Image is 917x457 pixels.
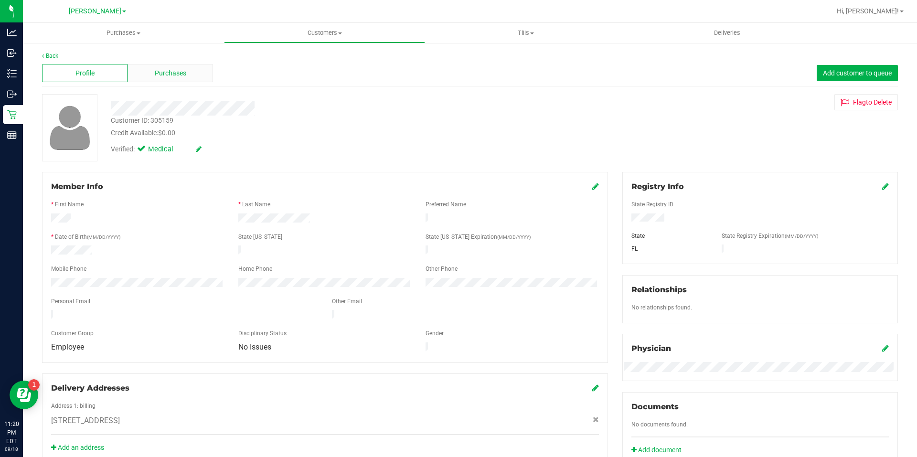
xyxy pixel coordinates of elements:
[425,23,626,43] a: Tills
[631,421,688,428] span: No documents found.
[148,144,186,155] span: Medical
[238,265,272,273] label: Home Phone
[23,23,224,43] a: Purchases
[158,129,175,137] span: $0.00
[51,265,86,273] label: Mobile Phone
[722,232,818,240] label: State Registry Expiration
[426,329,444,338] label: Gender
[42,53,58,59] a: Back
[817,65,898,81] button: Add customer to queue
[51,415,120,426] span: [STREET_ADDRESS]
[426,233,531,241] label: State [US_STATE] Expiration
[55,233,120,241] label: Date of Birth
[631,200,673,209] label: State Registry ID
[111,128,532,138] div: Credit Available:
[631,445,686,455] a: Add document
[51,182,103,191] span: Member Info
[111,116,173,126] div: Customer ID: 305159
[631,303,692,312] label: No relationships found.
[224,29,425,37] span: Customers
[238,329,287,338] label: Disciplinary Status
[51,342,84,351] span: Employee
[823,69,892,77] span: Add customer to queue
[497,234,531,240] span: (MM/DD/YYYY)
[785,234,818,239] span: (MM/DD/YYYY)
[69,7,121,15] span: [PERSON_NAME]
[87,234,120,240] span: (MM/DD/YYYY)
[111,144,202,155] div: Verified:
[51,402,96,410] label: Address 1: billing
[238,342,271,351] span: No Issues
[631,182,684,191] span: Registry Info
[7,48,17,58] inline-svg: Inbound
[426,200,466,209] label: Preferred Name
[7,130,17,140] inline-svg: Reports
[7,28,17,37] inline-svg: Analytics
[4,446,19,453] p: 09/18
[426,265,458,273] label: Other Phone
[627,23,828,43] a: Deliveries
[155,68,186,78] span: Purchases
[238,233,282,241] label: State [US_STATE]
[224,23,425,43] a: Customers
[631,402,679,411] span: Documents
[45,103,95,152] img: user-icon.png
[51,297,90,306] label: Personal Email
[7,110,17,119] inline-svg: Retail
[242,200,270,209] label: Last Name
[75,68,95,78] span: Profile
[51,383,129,393] span: Delivery Addresses
[332,297,362,306] label: Other Email
[4,420,19,446] p: 11:20 PM EDT
[7,69,17,78] inline-svg: Inventory
[624,232,715,240] div: State
[834,94,898,110] button: Flagto Delete
[51,444,104,451] a: Add an address
[701,29,753,37] span: Deliveries
[631,285,687,294] span: Relationships
[23,29,224,37] span: Purchases
[624,244,715,253] div: FL
[28,379,40,391] iframe: Resource center unread badge
[631,344,671,353] span: Physician
[426,29,626,37] span: Tills
[51,329,94,338] label: Customer Group
[7,89,17,99] inline-svg: Outbound
[55,200,84,209] label: First Name
[10,381,38,409] iframe: Resource center
[837,7,899,15] span: Hi, [PERSON_NAME]!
